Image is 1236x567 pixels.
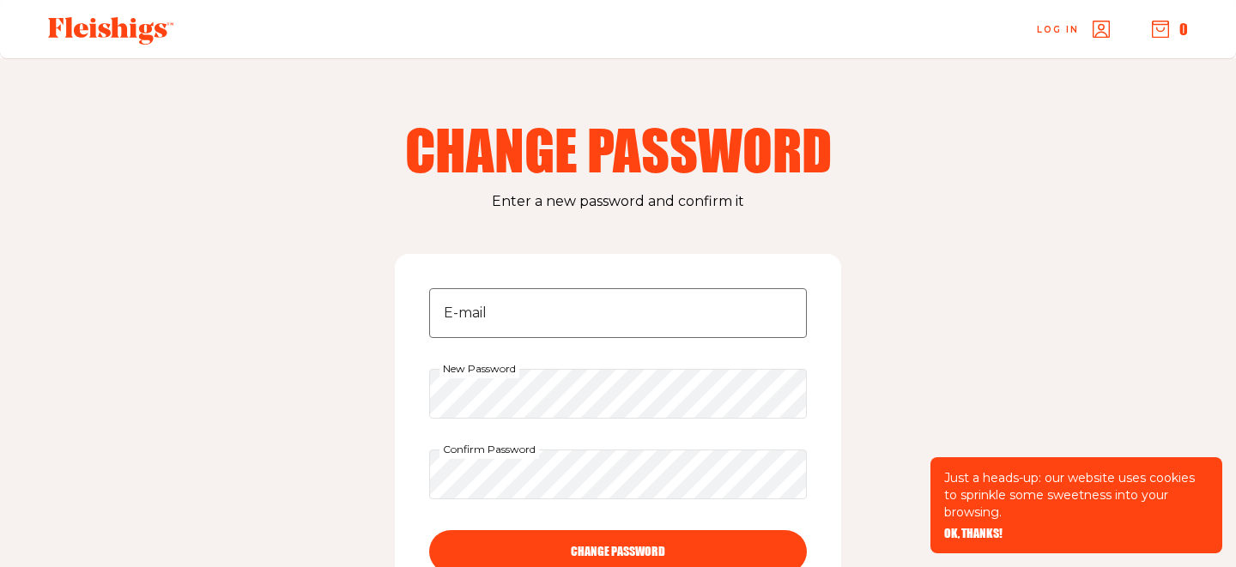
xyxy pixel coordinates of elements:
[944,469,1209,521] p: Just a heads-up: our website uses cookies to sprinkle some sweetness into your browsing.
[429,449,807,499] input: Confirm Password
[429,288,807,338] input: E-mail
[439,359,519,378] label: New Password
[439,440,539,459] label: Confirm Password
[429,369,807,419] input: New Password
[1152,20,1188,39] button: 0
[1037,21,1110,38] a: Log in
[944,528,1003,540] button: OK, THANKS!
[1037,23,1079,36] span: Log in
[51,190,1184,213] p: Enter a new password and confirm it
[398,122,838,177] h2: Change Password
